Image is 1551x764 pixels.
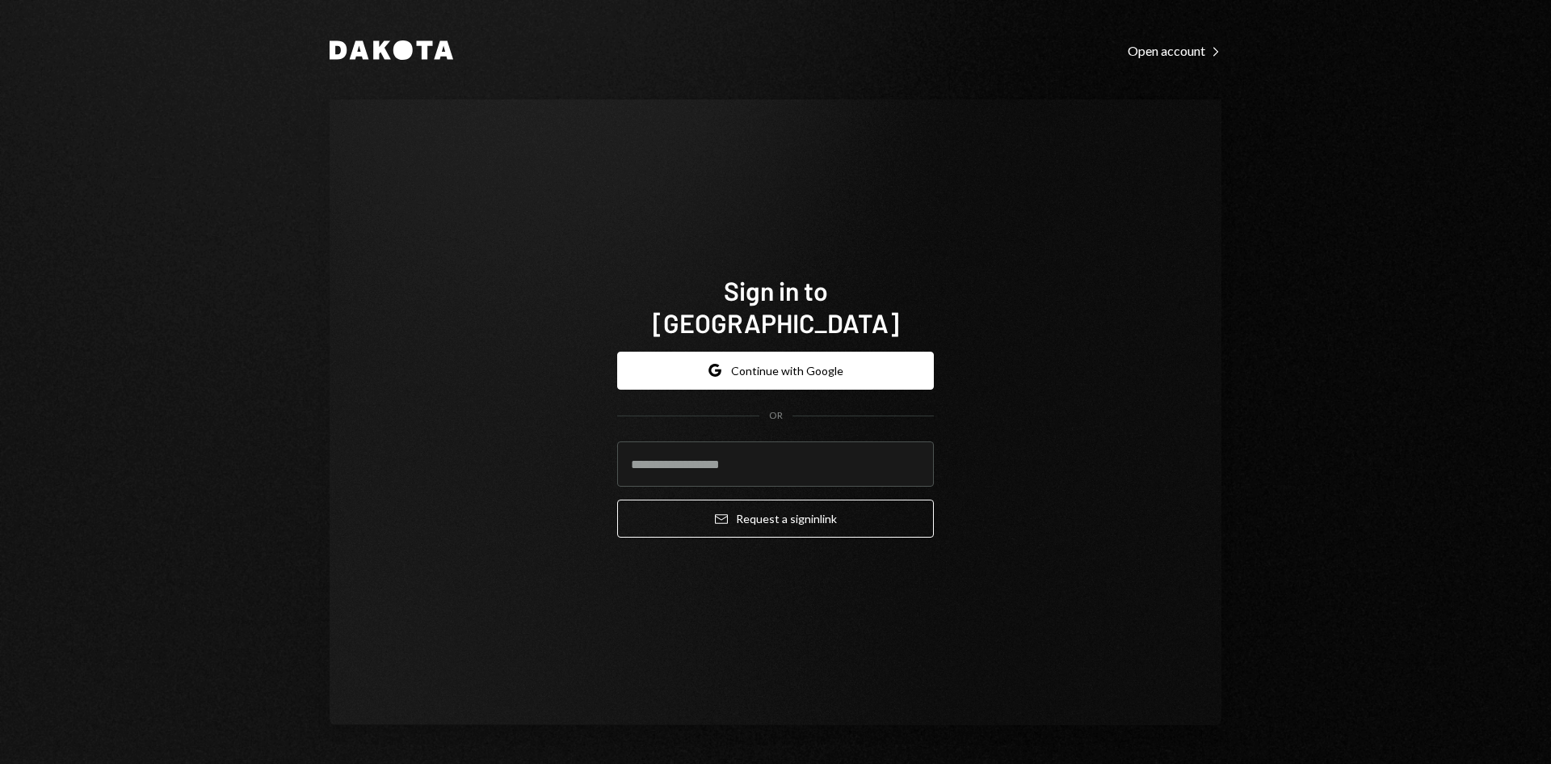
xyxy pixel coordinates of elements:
h1: Sign in to [GEOGRAPHIC_DATA] [617,274,934,339]
a: Open account [1128,41,1221,59]
button: Request a signinlink [617,500,934,538]
div: Open account [1128,43,1221,59]
button: Continue with Google [617,352,934,390]
div: OR [769,409,783,423]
